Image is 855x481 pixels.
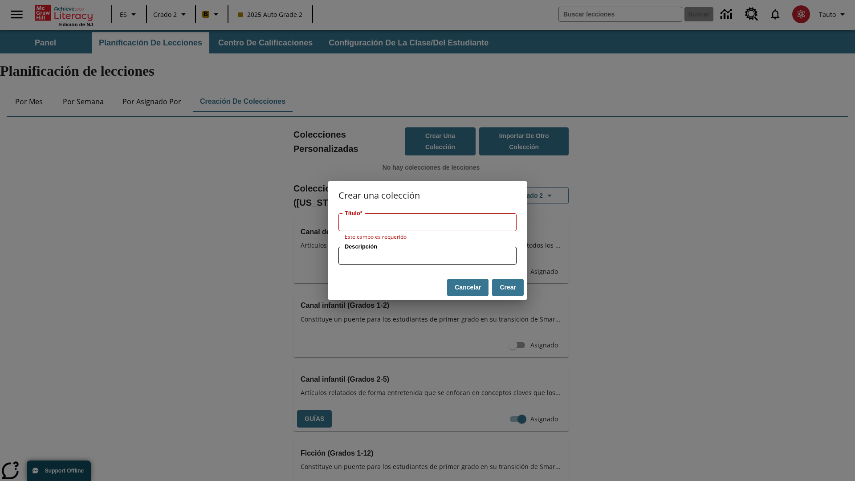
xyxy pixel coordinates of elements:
label: Tí­tulo [345,209,362,217]
button: Crear [492,279,524,296]
p: Este campo es requerido [345,232,510,241]
button: Cancelar [447,279,489,296]
label: Descripción [345,243,377,251]
h2: Crear una colección [328,181,527,210]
